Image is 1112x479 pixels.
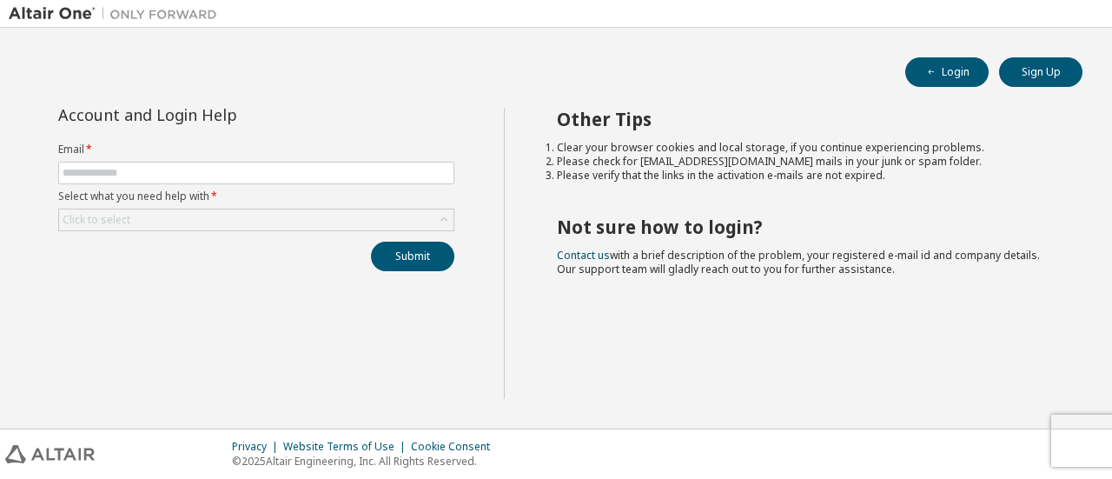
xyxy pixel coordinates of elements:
[59,210,453,230] div: Click to select
[58,190,454,203] label: Select what you need help with
[232,440,283,454] div: Privacy
[58,143,454,156] label: Email
[5,445,95,463] img: altair_logo.svg
[411,440,500,454] div: Cookie Consent
[9,5,226,23] img: Altair One
[63,213,130,227] div: Click to select
[557,248,610,263] a: Contact us
[283,440,411,454] div: Website Terms of Use
[371,242,454,271] button: Submit
[58,108,375,122] div: Account and Login Help
[999,57,1082,87] button: Sign Up
[557,108,1052,130] h2: Other Tips
[557,155,1052,169] li: Please check for [EMAIL_ADDRESS][DOMAIN_NAME] mails in your junk or spam folder.
[905,57,989,87] button: Login
[557,169,1052,183] li: Please verify that the links in the activation e-mails are not expired.
[557,248,1040,276] span: with a brief description of the problem, your registered e-mail id and company details. Our suppo...
[557,141,1052,155] li: Clear your browser cookies and local storage, if you continue experiencing problems.
[232,454,500,469] p: © 2025 Altair Engineering, Inc. All Rights Reserved.
[557,216,1052,238] h2: Not sure how to login?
